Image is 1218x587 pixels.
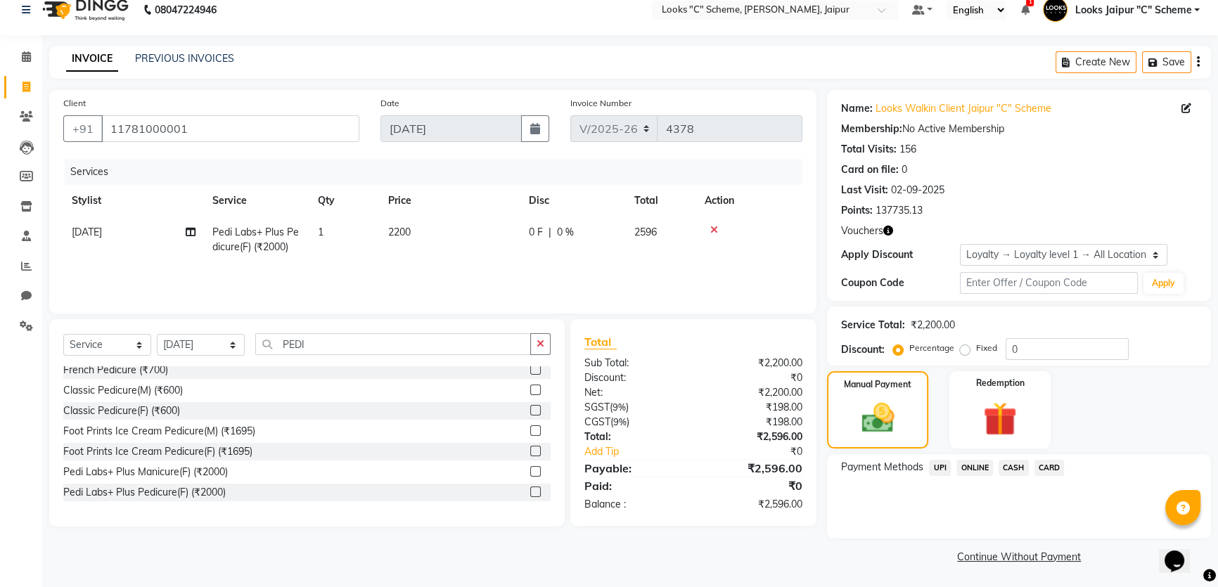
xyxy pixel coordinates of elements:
div: Foot Prints Ice Cream Pedicure(M) (₹1695) [63,424,255,439]
div: Balance : [574,497,693,512]
img: _cash.svg [852,399,904,437]
div: Total: [574,430,693,444]
div: ₹0 [693,370,813,385]
th: Qty [309,185,380,217]
span: ONLINE [956,460,993,476]
span: 2596 [634,226,657,238]
span: 0 F [529,225,543,240]
span: Total [584,335,617,349]
span: Vouchers [841,224,883,238]
div: 0 [902,162,907,177]
div: ₹2,596.00 [693,497,813,512]
a: INVOICE [66,46,118,72]
div: Apply Discount [841,247,960,262]
span: CGST [584,415,610,428]
a: 1 [1020,4,1029,16]
label: Manual Payment [844,378,911,391]
span: 1 [318,226,323,238]
div: ₹2,200.00 [693,385,813,400]
div: Paid: [574,477,693,494]
span: 0 % [557,225,574,240]
div: Services [65,159,813,185]
label: Client [63,97,86,110]
div: Total Visits: [841,142,897,157]
div: 156 [899,142,916,157]
div: 137735.13 [876,203,923,218]
iframe: chat widget [1159,531,1204,573]
div: ₹198.00 [693,400,813,415]
label: Date [380,97,399,110]
div: Name: [841,101,873,116]
div: Foot Prints Ice Cream Pedicure(F) (₹1695) [63,444,252,459]
span: Payment Methods [841,460,923,475]
div: Discount: [841,342,885,357]
div: French Pedicure (₹700) [63,363,168,378]
button: Create New [1056,51,1136,73]
span: [DATE] [72,226,102,238]
div: ₹2,200.00 [911,318,955,333]
span: CARD [1034,460,1065,476]
button: Save [1142,51,1191,73]
span: 2200 [388,226,411,238]
label: Invoice Number [570,97,632,110]
a: PREVIOUS INVOICES [135,52,234,65]
button: Apply [1143,273,1184,294]
span: SGST [584,401,610,413]
div: Last Visit: [841,183,888,198]
span: | [549,225,551,240]
div: Payable: [574,460,693,477]
button: +91 [63,115,103,142]
div: Coupon Code [841,276,960,290]
div: ( ) [574,400,693,415]
div: Card on file: [841,162,899,177]
div: ₹0 [693,477,813,494]
span: 9% [613,401,626,413]
div: ₹2,596.00 [693,430,813,444]
div: Classic Pedicure(M) (₹600) [63,383,183,398]
th: Disc [520,185,626,217]
div: Service Total: [841,318,905,333]
th: Service [204,185,309,217]
input: Search or Scan [255,333,531,355]
input: Enter Offer / Coupon Code [960,272,1138,294]
a: Add Tip [574,444,714,459]
th: Price [380,185,520,217]
label: Percentage [909,342,954,354]
th: Action [696,185,802,217]
a: Looks Walkin Client Jaipur "C" Scheme [876,101,1051,116]
img: _gift.svg [973,398,1027,440]
label: Redemption [976,377,1025,389]
div: Pedi Labs+ Plus Manicure(M) (₹2000) [63,505,231,520]
div: Discount: [574,370,693,385]
div: No Active Membership [841,122,1197,136]
div: ₹198.00 [693,415,813,430]
input: Search by Name/Mobile/Email/Code [101,115,359,142]
th: Total [626,185,696,217]
div: Membership: [841,122,902,136]
span: 9% [613,416,627,427]
div: Pedi Labs+ Plus Pedicure(F) (₹2000) [63,485,226,500]
span: CASH [999,460,1029,476]
div: Pedi Labs+ Plus Manicure(F) (₹2000) [63,465,228,479]
div: 02-09-2025 [891,183,944,198]
div: Classic Pedicure(F) (₹600) [63,404,180,418]
div: ₹2,200.00 [693,356,813,370]
a: Continue Without Payment [830,550,1208,565]
label: Fixed [976,342,997,354]
div: Points: [841,203,873,218]
div: ₹2,596.00 [693,460,813,477]
div: ₹0 [713,444,813,459]
div: Net: [574,385,693,400]
span: UPI [929,460,951,476]
th: Stylist [63,185,204,217]
div: Sub Total: [574,356,693,370]
div: ( ) [574,415,693,430]
span: Pedi Labs+ Plus Pedicure(F) (₹2000) [212,226,299,253]
span: Looks Jaipur "C" Scheme [1075,3,1191,18]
